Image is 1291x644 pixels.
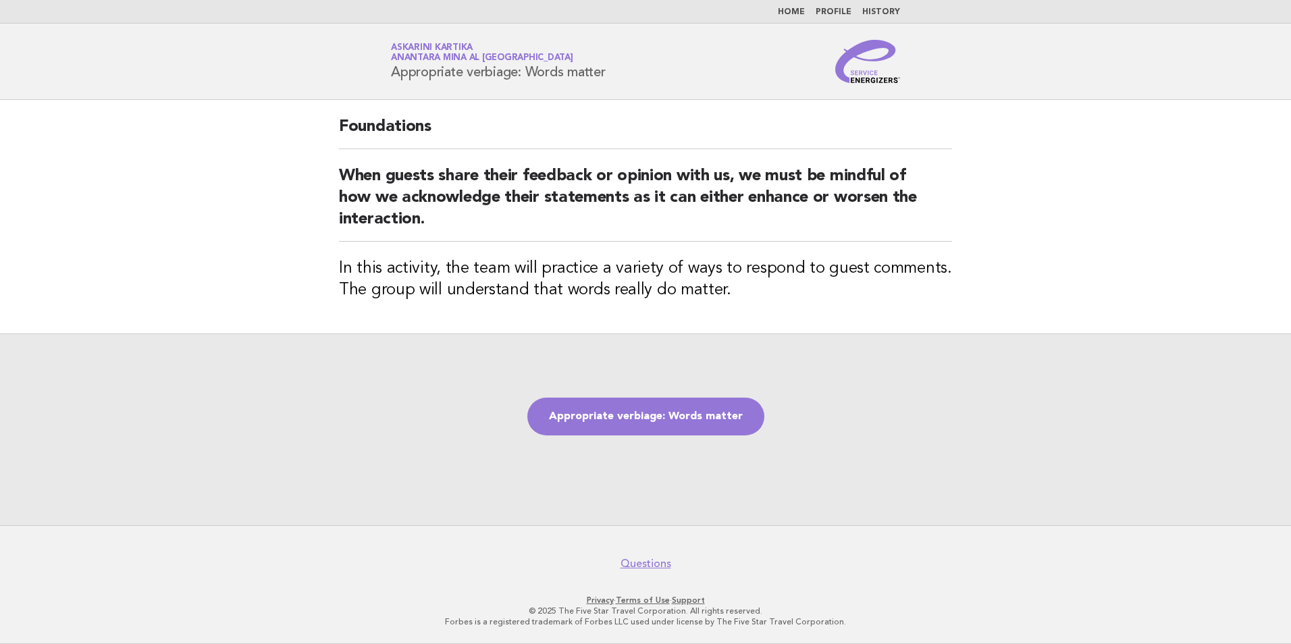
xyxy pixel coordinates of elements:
[232,616,1059,627] p: Forbes is a registered trademark of Forbes LLC used under license by The Five Star Travel Corpora...
[621,557,671,570] a: Questions
[616,595,670,605] a: Terms of Use
[339,258,952,301] h3: In this activity, the team will practice a variety of ways to respond to guest comments. The grou...
[232,606,1059,616] p: © 2025 The Five Star Travel Corporation. All rights reserved.
[672,595,705,605] a: Support
[816,8,851,16] a: Profile
[587,595,614,605] a: Privacy
[391,44,606,79] h1: Appropriate verbiage: Words matter
[835,40,900,83] img: Service Energizers
[527,398,764,435] a: Appropriate verbiage: Words matter
[862,8,900,16] a: History
[778,8,805,16] a: Home
[391,54,573,63] span: Anantara Mina al [GEOGRAPHIC_DATA]
[339,165,952,242] h2: When guests share their feedback or opinion with us, we must be mindful of how we acknowledge the...
[232,595,1059,606] p: · ·
[339,116,952,149] h2: Foundations
[391,43,573,62] a: Askarini KartikaAnantara Mina al [GEOGRAPHIC_DATA]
